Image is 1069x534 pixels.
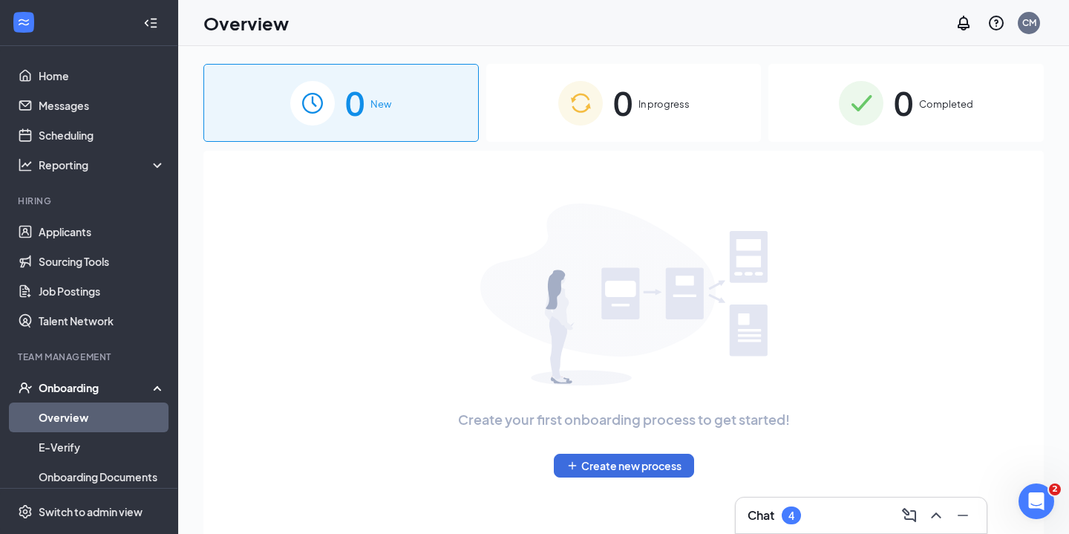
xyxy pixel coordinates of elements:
[203,10,289,36] h1: Overview
[39,91,166,120] a: Messages
[16,15,31,30] svg: WorkstreamLogo
[613,77,632,128] span: 0
[39,306,166,336] a: Talent Network
[898,504,921,527] button: ComposeMessage
[919,97,973,111] span: Completed
[143,16,158,30] svg: Collapse
[39,403,166,432] a: Overview
[955,14,972,32] svg: Notifications
[39,61,166,91] a: Home
[1049,483,1061,495] span: 2
[927,507,945,524] svg: ChevronUp
[18,195,163,207] div: Hiring
[18,351,163,363] div: Team Management
[370,97,391,111] span: New
[39,157,166,172] div: Reporting
[1019,483,1054,519] iframe: Intercom live chat
[18,380,33,395] svg: UserCheck
[1022,16,1036,29] div: CM
[894,77,913,128] span: 0
[638,97,690,111] span: In progress
[748,507,774,524] h3: Chat
[18,157,33,172] svg: Analysis
[951,504,975,527] button: Minimize
[788,509,794,522] div: 4
[458,409,790,430] span: Create your first onboarding process to get started!
[39,462,166,492] a: Onboarding Documents
[554,454,694,478] button: PlusCreate new process
[39,380,153,395] div: Onboarding
[345,77,364,128] span: 0
[39,217,166,247] a: Applicants
[18,504,33,519] svg: Settings
[954,507,972,524] svg: Minimize
[39,120,166,150] a: Scheduling
[39,504,143,519] div: Switch to admin view
[900,507,918,524] svg: ComposeMessage
[566,460,578,472] svg: Plus
[924,504,948,527] button: ChevronUp
[39,247,166,276] a: Sourcing Tools
[39,276,166,306] a: Job Postings
[987,14,1005,32] svg: QuestionInfo
[39,432,166,462] a: E-Verify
